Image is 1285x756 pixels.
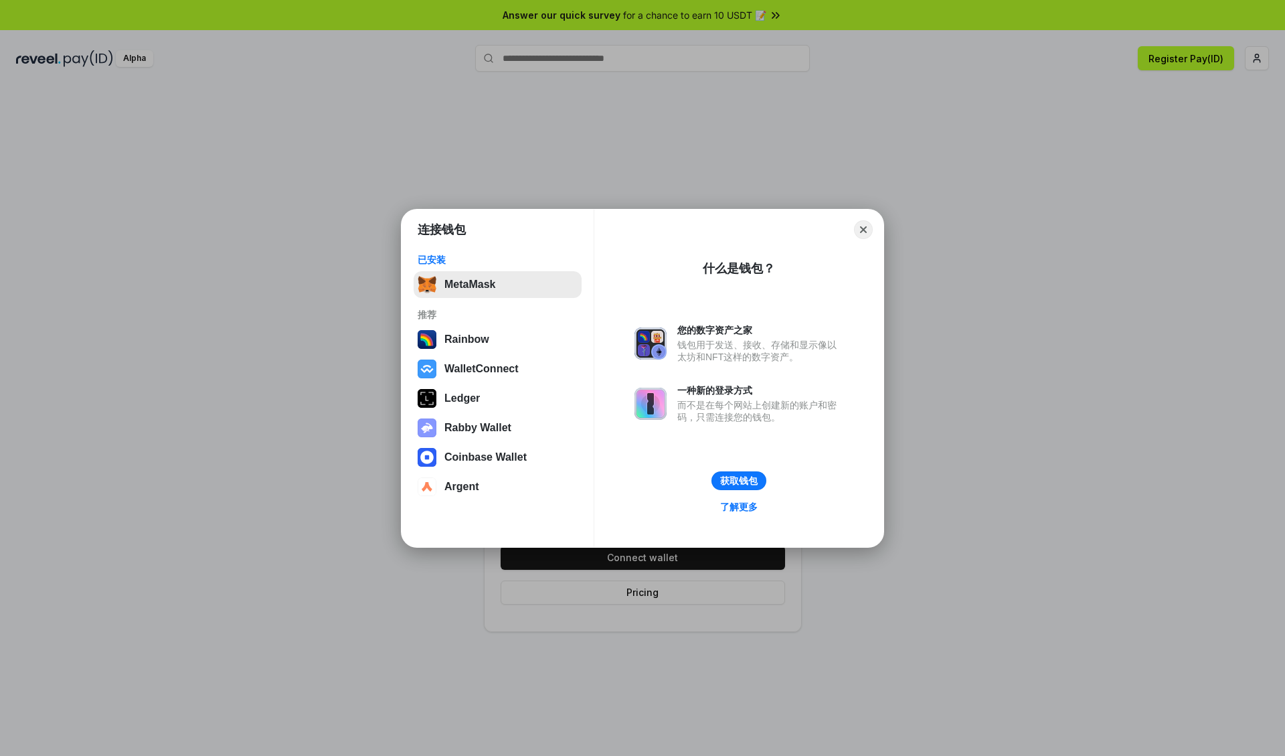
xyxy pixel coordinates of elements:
[418,477,436,496] img: svg+xml,%3Csvg%20width%3D%2228%22%20height%3D%2228%22%20viewBox%3D%220%200%2028%2028%22%20fill%3D...
[677,339,843,363] div: 钱包用于发送、接收、存储和显示像以太坊和NFT这样的数字资产。
[414,385,582,412] button: Ledger
[414,271,582,298] button: MetaMask
[854,220,873,239] button: Close
[677,399,843,423] div: 而不是在每个网站上创建新的账户和密码，只需连接您的钱包。
[418,309,578,321] div: 推荐
[703,260,775,277] div: 什么是钱包？
[677,324,843,336] div: 您的数字资产之家
[418,419,436,437] img: svg+xml,%3Csvg%20xmlns%3D%22http%3A%2F%2Fwww.w3.org%2F2000%2Fsvg%22%20fill%3D%22none%22%20viewBox...
[418,389,436,408] img: svg+xml,%3Csvg%20xmlns%3D%22http%3A%2F%2Fwww.w3.org%2F2000%2Fsvg%22%20width%3D%2228%22%20height%3...
[444,333,489,346] div: Rainbow
[444,422,511,434] div: Rabby Wallet
[720,475,758,487] div: 获取钱包
[444,451,527,463] div: Coinbase Wallet
[712,498,766,516] a: 了解更多
[418,254,578,266] div: 已安装
[414,414,582,441] button: Rabby Wallet
[418,360,436,378] img: svg+xml,%3Csvg%20width%3D%2228%22%20height%3D%2228%22%20viewBox%3D%220%200%2028%2028%22%20fill%3D...
[444,392,480,404] div: Ledger
[414,326,582,353] button: Rainbow
[414,473,582,500] button: Argent
[414,444,582,471] button: Coinbase Wallet
[677,384,843,396] div: 一种新的登录方式
[444,481,479,493] div: Argent
[418,275,436,294] img: svg+xml,%3Csvg%20fill%3D%22none%22%20height%3D%2233%22%20viewBox%3D%220%200%2035%2033%22%20width%...
[444,363,519,375] div: WalletConnect
[414,356,582,382] button: WalletConnect
[418,330,436,349] img: svg+xml,%3Csvg%20width%3D%22120%22%20height%3D%22120%22%20viewBox%3D%220%200%20120%20120%22%20fil...
[444,279,495,291] div: MetaMask
[418,222,466,238] h1: 连接钱包
[720,501,758,513] div: 了解更多
[418,448,436,467] img: svg+xml,%3Csvg%20width%3D%2228%22%20height%3D%2228%22%20viewBox%3D%220%200%2028%2028%22%20fill%3D...
[634,327,667,360] img: svg+xml,%3Csvg%20xmlns%3D%22http%3A%2F%2Fwww.w3.org%2F2000%2Fsvg%22%20fill%3D%22none%22%20viewBox...
[711,471,766,490] button: 获取钱包
[634,388,667,420] img: svg+xml,%3Csvg%20xmlns%3D%22http%3A%2F%2Fwww.w3.org%2F2000%2Fsvg%22%20fill%3D%22none%22%20viewBox...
